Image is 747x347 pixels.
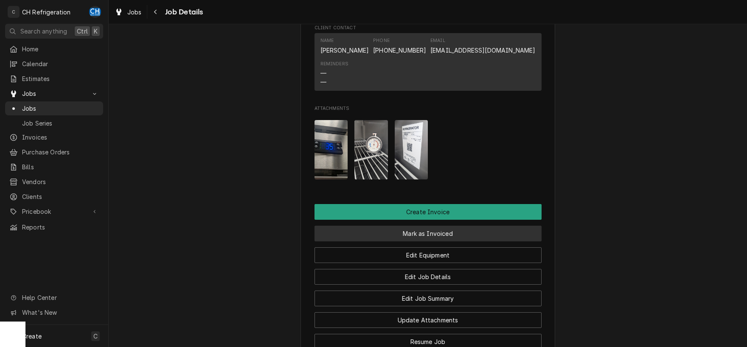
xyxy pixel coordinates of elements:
button: Edit Job Summary [315,291,542,306]
div: Client Contact List [315,33,542,95]
span: Clients [22,192,99,201]
img: lAWJfKDTQUybyQNWlgwF [395,120,428,179]
img: SnGbwvDwRxqSt7Lqp8PU [354,120,388,179]
span: Attachments [315,113,542,186]
span: Ctrl [77,27,88,36]
div: Phone [373,37,426,54]
div: Reminders [320,61,348,67]
div: Button Group Row [315,285,542,306]
div: Client Contact [315,25,542,95]
button: Edit Equipment [315,247,542,263]
a: Purchase Orders [5,145,103,159]
div: Chris Hiraga's Avatar [89,6,101,18]
div: Button Group Row [315,306,542,328]
span: Attachments [315,105,542,112]
button: Create Invoice [315,204,542,220]
span: Estimates [22,74,99,83]
a: Go to Jobs [5,87,103,101]
div: Contact [315,33,542,91]
span: Calendar [22,59,99,68]
div: C [8,6,20,18]
a: Jobs [5,101,103,115]
div: — [320,78,326,87]
div: Name [320,37,369,54]
a: Jobs [111,5,145,19]
a: Estimates [5,72,103,86]
div: [PERSON_NAME] [320,46,369,55]
a: Go to Pricebook [5,204,103,218]
span: Job Series [22,119,99,128]
span: Create [22,333,42,340]
a: Clients [5,190,103,204]
a: [PHONE_NUMBER] [373,47,426,54]
button: Mark as Invoiced [315,226,542,241]
div: Attachments [315,105,542,186]
div: Button Group Row [315,241,542,263]
span: Bills [22,162,99,171]
button: Update Attachments [315,312,542,328]
a: Vendors [5,175,103,189]
img: UCNGtojQRrz2oDuKOtGC [315,120,348,179]
button: Edit Job Details [315,269,542,285]
div: Reminders [320,61,348,87]
span: Pricebook [22,207,86,216]
button: Search anythingCtrlK [5,24,103,39]
a: Invoices [5,130,103,144]
a: Go to What's New [5,305,103,319]
span: K [94,27,98,36]
span: Purchase Orders [22,148,99,157]
a: [EMAIL_ADDRESS][DOMAIN_NAME] [430,47,535,54]
div: Button Group Row [315,204,542,220]
span: C [93,332,98,341]
div: Button Group Row [315,263,542,285]
a: Job Series [5,116,103,130]
span: Jobs [22,89,86,98]
span: Jobs [127,8,142,17]
span: Vendors [22,177,99,186]
div: Email [430,37,445,44]
a: Go to Help Center [5,291,103,305]
span: Help Center [22,293,98,302]
div: Name [320,37,334,44]
span: Search anything [20,27,67,36]
div: Button Group Row [315,220,542,241]
span: Reports [22,223,99,232]
span: What's New [22,308,98,317]
span: Jobs [22,104,99,113]
div: — [320,69,326,78]
a: Bills [5,160,103,174]
span: Home [22,45,99,53]
div: CH [89,6,101,18]
span: Client Contact [315,25,542,31]
div: CH Refrigeration [22,8,71,17]
span: Job Details [163,6,203,18]
div: Phone [373,37,390,44]
a: Reports [5,220,103,234]
span: Invoices [22,133,99,142]
a: Calendar [5,57,103,71]
a: Home [5,42,103,56]
div: Email [430,37,535,54]
button: Navigate back [149,5,163,19]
